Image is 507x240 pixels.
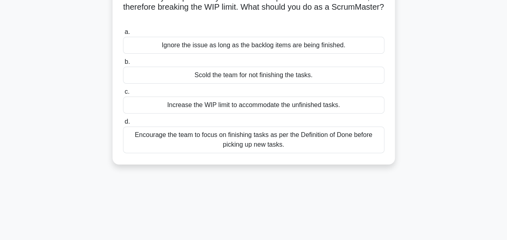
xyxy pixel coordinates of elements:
[123,37,384,54] div: Ignore the issue as long as the backlog items are being finished.
[125,88,129,95] span: c.
[123,97,384,114] div: Increase the WIP limit to accommodate the unfinished tasks.
[123,67,384,84] div: Scold the team for not finishing the tasks.
[125,118,130,125] span: d.
[125,58,130,65] span: b.
[123,126,384,153] div: Encourage the team to focus on finishing tasks as per the Definition of Done before picking up ne...
[125,28,130,35] span: a.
